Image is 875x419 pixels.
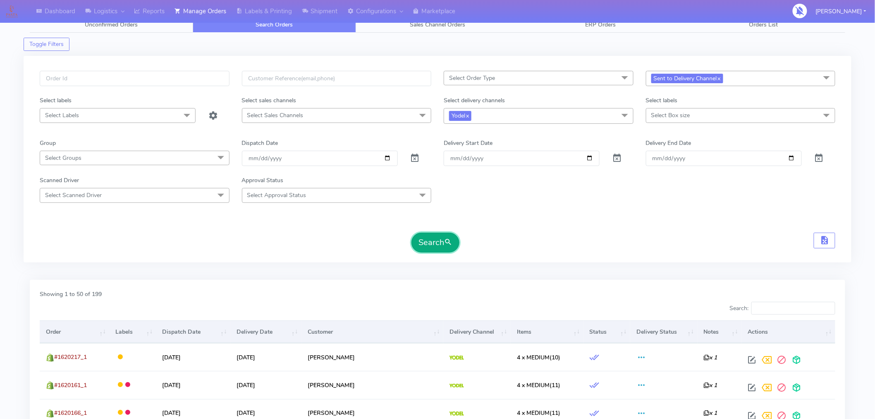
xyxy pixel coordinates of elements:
[156,371,230,399] td: [DATE]
[301,343,443,371] td: [PERSON_NAME]
[517,354,560,361] span: (10)
[698,320,742,343] th: Notes: activate to sort column ascending
[45,191,102,199] span: Select Scanned Driver
[517,409,560,417] span: (11)
[230,371,301,399] td: [DATE]
[45,111,79,119] span: Select Labels
[704,381,717,389] i: x 1
[247,111,304,119] span: Select Sales Channels
[651,74,723,83] span: Sent to Delivery Channel
[230,320,301,343] th: Delivery Date: activate to sort column ascending
[704,409,717,417] i: x 1
[449,111,471,120] span: Yodel
[230,343,301,371] td: [DATE]
[729,302,835,315] label: Search:
[517,381,560,389] span: (11)
[46,381,54,390] img: shopify.png
[449,74,495,82] span: Select Order Type
[46,409,54,418] img: shopify.png
[646,96,678,105] label: Select labels
[585,21,616,29] span: ERP Orders
[517,409,550,417] span: 4 x MEDIUM
[54,409,87,417] span: #1620166_1
[517,381,550,389] span: 4 x MEDIUM
[449,356,464,360] img: Yodel
[301,371,443,399] td: [PERSON_NAME]
[749,21,778,29] span: Orders List
[410,21,465,29] span: Sales Channel Orders
[40,176,79,185] label: Scanned Driver
[646,139,691,147] label: Delivery End Date
[411,233,459,253] button: Search
[444,139,492,147] label: Delivery Start Date
[810,3,873,20] button: [PERSON_NAME]
[651,111,690,119] span: Select Box size
[30,17,845,33] ul: Tabs
[247,191,306,199] span: Select Approval Status
[46,354,54,362] img: shopify.png
[40,71,230,86] input: Order Id
[40,320,109,343] th: Order: activate to sort column ascending
[741,320,835,343] th: Actions: activate to sort column ascending
[517,354,550,361] span: 4 x MEDIUM
[40,290,102,299] label: Showing 1 to 50 of 199
[40,139,56,147] label: Group
[54,353,87,361] span: #1620217_1
[444,96,505,105] label: Select delivery channels
[449,412,464,416] img: Yodel
[717,74,721,82] a: x
[242,96,296,105] label: Select sales channels
[465,111,469,120] a: x
[242,176,284,185] label: Approval Status
[156,343,230,371] td: [DATE]
[583,320,630,343] th: Status: activate to sort column ascending
[40,96,72,105] label: Select labels
[109,320,156,343] th: Labels: activate to sort column ascending
[242,139,278,147] label: Dispatch Date
[242,71,432,86] input: Customer Reference(email,phone)
[54,381,87,389] span: #1620161_1
[24,38,69,51] button: Toggle Filters
[443,320,511,343] th: Delivery Channel: activate to sort column ascending
[156,320,230,343] th: Dispatch Date: activate to sort column ascending
[751,302,835,315] input: Search:
[85,21,138,29] span: Unconfirmed Orders
[630,320,698,343] th: Delivery Status: activate to sort column ascending
[301,320,443,343] th: Customer: activate to sort column ascending
[511,320,583,343] th: Items: activate to sort column ascending
[449,384,464,388] img: Yodel
[45,154,81,162] span: Select Groups
[256,21,293,29] span: Search Orders
[704,354,717,361] i: x 1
